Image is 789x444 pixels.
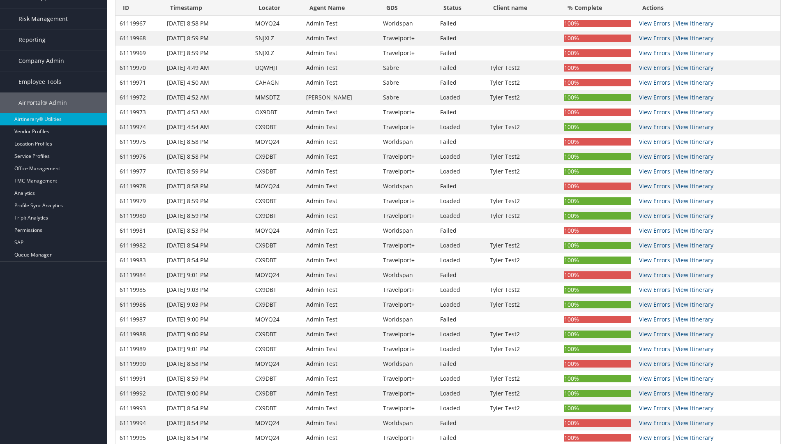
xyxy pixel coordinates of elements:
td: Loaded [436,401,486,416]
td: Admin Test [302,46,379,60]
td: | [635,253,780,268]
td: 61119989 [115,342,163,356]
td: Loaded [436,342,486,356]
td: Loaded [436,238,486,253]
a: View errors [639,197,670,205]
td: Worldspan [379,16,436,31]
td: Travelport+ [379,120,436,134]
a: View Itinerary Details [676,19,713,27]
td: CX9DBT [251,238,302,253]
a: View Itinerary Details [676,79,713,86]
div: 100% [564,183,631,190]
td: Tyler Test2 [486,297,560,312]
td: 61119977 [115,164,163,179]
td: | [635,179,780,194]
a: View Itinerary Details [676,241,713,249]
td: Travelport+ [379,253,436,268]
td: Sabre [379,60,436,75]
a: View errors [639,434,670,442]
span: Company Admin [18,51,64,71]
a: View errors [639,212,670,220]
td: | [635,312,780,327]
td: | [635,327,780,342]
td: Loaded [436,194,486,208]
td: Loaded [436,164,486,179]
a: View errors [639,375,670,382]
td: 61119987 [115,312,163,327]
td: Loaded [436,149,486,164]
td: Admin Test [302,371,379,386]
div: 100% [564,316,631,323]
td: 61119976 [115,149,163,164]
a: View errors [639,108,670,116]
div: 100% [564,257,631,264]
a: View Itinerary Details [676,212,713,220]
td: Admin Test [302,179,379,194]
td: | [635,149,780,164]
td: 61119971 [115,75,163,90]
td: Failed [436,223,486,238]
a: View errors [639,79,670,86]
a: View errors [639,301,670,308]
td: 61119982 [115,238,163,253]
td: [DATE] 4:50 AM [163,75,251,90]
td: Worldspan [379,268,436,282]
a: View errors [639,360,670,368]
td: Sabre [379,90,436,105]
td: Loaded [436,253,486,268]
span: AirPortal® Admin [18,92,67,113]
td: | [635,120,780,134]
td: | [635,371,780,386]
td: Sabre [379,75,436,90]
td: Loaded [436,282,486,297]
a: View Itinerary Details [676,419,713,427]
a: View errors [639,64,670,72]
td: Worldspan [379,356,436,371]
td: 61119993 [115,401,163,416]
div: 100% [564,153,631,160]
td: Admin Test [302,327,379,342]
td: MOYQ24 [251,268,302,282]
td: Admin Test [302,16,379,31]
td: Admin Test [302,342,379,356]
td: | [635,386,780,401]
td: SNJXLZ [251,31,302,46]
a: View errors [639,286,670,294]
td: [DATE] 8:58 PM [163,134,251,149]
td: [DATE] 8:54 PM [163,253,251,268]
td: 61119988 [115,327,163,342]
a: View errors [639,153,670,160]
td: [PERSON_NAME] [302,90,379,105]
td: | [635,164,780,179]
div: 100% [564,64,631,72]
td: MOYQ24 [251,134,302,149]
a: View errors [639,19,670,27]
td: 61119985 [115,282,163,297]
td: Admin Test [302,120,379,134]
a: View Itinerary Details [676,49,713,57]
td: Tyler Test2 [486,164,560,179]
a: View Itinerary Details [676,330,713,338]
a: View Itinerary Details [676,227,713,234]
td: Loaded [436,208,486,223]
div: 100% [564,49,631,57]
td: Worldspan [379,179,436,194]
td: Tyler Test2 [486,149,560,164]
td: [DATE] 4:54 AM [163,120,251,134]
div: 100% [564,109,631,116]
td: [DATE] 9:03 PM [163,297,251,312]
td: Admin Test [302,268,379,282]
td: | [635,238,780,253]
td: MOYQ24 [251,416,302,430]
td: [DATE] 8:58 PM [163,149,251,164]
a: View errors [639,389,670,397]
td: | [635,282,780,297]
a: View errors [639,330,670,338]
a: View errors [639,345,670,353]
td: Admin Test [302,149,379,164]
a: View Itinerary Details [676,153,713,160]
td: Admin Test [302,105,379,120]
td: 61119990 [115,356,163,371]
td: | [635,223,780,238]
td: | [635,134,780,149]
